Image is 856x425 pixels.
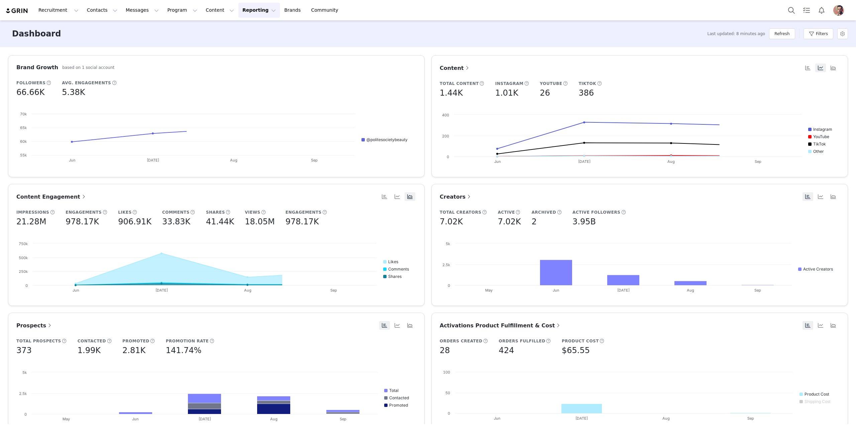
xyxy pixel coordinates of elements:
[446,241,450,246] text: 5k
[238,3,280,18] button: Reporting
[495,81,524,87] h5: Instagram
[389,388,399,393] text: Total
[16,216,46,228] h5: 21.28M
[389,395,409,400] text: Contacted
[448,411,450,416] text: 0
[122,344,145,356] h5: 2.81K
[16,80,45,86] h5: Followers
[19,255,28,260] text: 500k
[447,154,449,159] text: 0
[440,321,561,330] a: Activations Product Fulfillment & Cost
[803,267,833,272] text: Active Creators
[245,216,275,228] h5: 18.05M
[12,28,61,40] h3: Dashboard
[440,87,463,99] h5: 1.44K
[118,216,151,228] h5: 906.91K
[813,149,824,154] text: Other
[122,338,149,344] h5: Promoted
[805,392,829,397] text: Product Cost
[494,416,501,421] text: Jun
[20,112,27,116] text: 70k
[340,417,346,421] text: Sep
[578,87,594,99] h5: 386
[199,417,211,421] text: [DATE]
[206,209,225,215] h5: Shares
[311,158,318,163] text: Sep
[755,159,761,164] text: Sep
[498,216,521,228] h5: 7.02K
[66,216,99,228] h5: 978.17K
[366,137,408,142] text: @politesocietybeauty
[63,417,70,421] text: May
[388,274,402,279] text: Shares
[5,8,29,14] img: grin logo
[62,80,111,86] h5: Avg. Engagements
[162,216,190,228] h5: 33.83K
[16,64,58,72] h3: Brand Growth
[440,65,470,71] span: Content
[122,3,163,18] button: Messages
[440,216,463,228] h5: 7.02K
[442,134,449,138] text: 200
[440,64,470,72] a: Content
[572,209,620,215] h5: Active Followers
[166,338,209,344] h5: Promotion Rate
[206,216,234,228] h5: 41.44K
[813,127,832,132] text: Instagram
[330,288,337,293] text: Sep
[440,322,561,329] span: Activations Product Fulfillment & Cost
[286,216,319,228] h5: 978.17K
[162,209,190,215] h5: Comments
[202,3,238,18] button: Content
[132,417,139,421] text: Jun
[66,209,102,215] h5: Engagements
[20,153,27,157] text: 55k
[440,338,483,344] h5: Orders Created
[16,209,49,215] h5: Impressions
[24,412,27,417] text: 0
[388,259,398,264] text: Likes
[62,65,114,71] h5: based on 1 social account
[813,141,826,146] text: TikTok
[307,3,345,18] a: Community
[155,288,168,293] text: [DATE]
[572,216,596,228] h5: 3.95B
[16,344,32,356] h5: 373
[448,283,450,288] text: 0
[163,3,201,18] button: Program
[443,370,450,375] text: 100
[19,241,28,246] text: 750k
[20,139,27,144] text: 60k
[814,3,829,18] button: Notifications
[784,3,799,18] button: Search
[83,3,121,18] button: Contacts
[118,209,132,215] h5: Likes
[805,399,831,404] text: Shipping Cost
[166,344,202,356] h5: 141.74%
[73,288,79,293] text: Jun
[280,3,307,18] a: Brands
[532,209,556,215] h5: Archived
[25,283,28,288] text: 0
[532,216,537,228] h5: 2
[747,416,754,421] text: Sep
[20,125,27,130] text: 65k
[769,28,795,39] button: Refresh
[16,194,87,200] span: Content Engagement
[440,194,472,200] span: Creators
[19,269,28,274] text: 250k
[540,81,562,87] h5: YouTube
[833,5,844,16] img: 9e9bd10f-9b1f-4a21-a9fa-9dc00838f1f3.jpg
[754,288,761,293] text: Sep
[147,158,159,163] text: [DATE]
[553,288,559,293] text: Jun
[440,81,479,87] h5: Total Content
[389,403,408,408] text: Promoted
[799,3,814,18] a: Tasks
[230,158,237,163] text: Aug
[270,417,278,421] text: Aug
[245,209,260,215] h5: Views
[22,370,27,375] text: 5k
[707,31,765,37] span: Last updated: 8 minutes ago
